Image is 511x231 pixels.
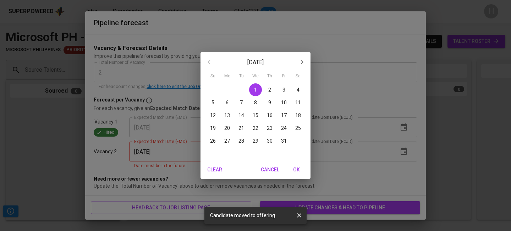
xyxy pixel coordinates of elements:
p: 31 [281,137,287,144]
button: 19 [207,122,219,134]
p: 12 [210,112,216,119]
p: 24 [281,125,287,132]
span: Su [207,73,219,80]
button: 14 [235,109,248,122]
p: 29 [253,137,258,144]
div: Candidate moved to offering. [210,209,276,222]
span: Cancel [261,165,279,174]
p: 3 [282,86,285,93]
p: 22 [253,125,258,132]
button: 21 [235,122,248,134]
p: 18 [295,112,301,119]
p: 4 [297,86,300,93]
button: 10 [278,96,290,109]
button: 4 [292,83,304,96]
p: 15 [253,112,258,119]
button: 5 [207,96,219,109]
button: 3 [278,83,290,96]
span: Sa [292,73,304,80]
button: 17 [278,109,290,122]
p: 5 [211,99,214,106]
button: 12 [207,109,219,122]
p: 28 [238,137,244,144]
p: 23 [267,125,273,132]
button: 2 [263,83,276,96]
button: 23 [263,122,276,134]
p: 16 [267,112,273,119]
p: 13 [224,112,230,119]
button: 13 [221,109,233,122]
button: Clear [203,163,226,176]
p: 10 [281,99,287,106]
p: [DATE] [218,58,293,67]
button: 22 [249,122,262,134]
button: 28 [235,134,248,147]
p: 25 [295,125,301,132]
span: Fr [278,73,290,80]
p: 6 [226,99,229,106]
p: 1 [254,86,257,93]
span: Th [263,73,276,80]
button: 26 [207,134,219,147]
p: 21 [238,125,244,132]
button: 15 [249,109,262,122]
span: Tu [235,73,248,80]
button: OK [285,163,308,176]
span: Mo [221,73,233,80]
button: 27 [221,134,233,147]
p: 7 [240,99,243,106]
p: 9 [268,99,271,106]
p: 14 [238,112,244,119]
button: 1 [249,83,262,96]
p: 8 [254,99,257,106]
button: 8 [249,96,262,109]
button: 20 [221,122,233,134]
button: 9 [263,96,276,109]
button: 25 [292,122,304,134]
p: 30 [267,137,273,144]
p: 11 [295,99,301,106]
button: 6 [221,96,233,109]
button: 11 [292,96,304,109]
span: OK [288,165,305,174]
button: 24 [278,122,290,134]
button: 30 [263,134,276,147]
span: We [249,73,262,80]
p: 27 [224,137,230,144]
button: 29 [249,134,262,147]
p: 19 [210,125,216,132]
button: 16 [263,109,276,122]
button: 31 [278,134,290,147]
p: 20 [224,125,230,132]
span: Clear [206,165,223,174]
button: Cancel [258,163,282,176]
button: 18 [292,109,304,122]
p: 17 [281,112,287,119]
p: 26 [210,137,216,144]
p: 2 [268,86,271,93]
button: 7 [235,96,248,109]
